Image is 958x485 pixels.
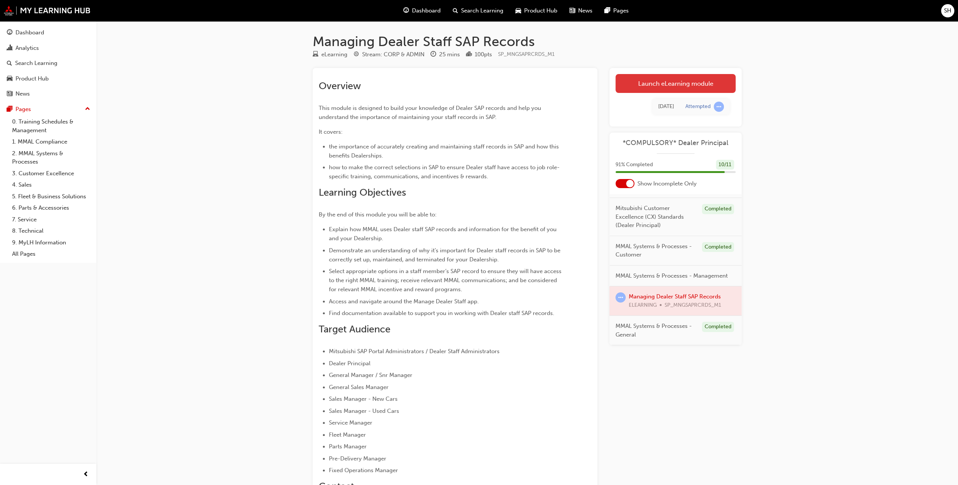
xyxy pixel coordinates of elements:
[702,322,734,332] div: Completed
[9,202,93,214] a: 6. Parts & Accessories
[3,102,93,116] button: Pages
[616,322,696,339] span: MMAL Systems & Processes - General
[447,3,509,19] a: search-iconSearch Learning
[15,105,31,114] div: Pages
[403,6,409,15] span: guage-icon
[515,6,521,15] span: car-icon
[569,6,575,15] span: news-icon
[9,214,93,226] a: 7. Service
[9,237,93,249] a: 9. MyLH Information
[637,179,697,188] span: Show Incomplete Only
[329,164,560,180] span: how to make the correct selections in SAP to ensure Dealer staff have access to job role-specific...
[15,90,30,98] div: News
[3,26,93,40] a: Dashboard
[329,298,479,305] span: Access and navigate around the Manage Dealer Staff app.
[9,136,93,148] a: 1. MMAL Compliance
[3,24,93,102] button: DashboardAnalyticsSearch LearningProduct HubNews
[329,443,367,450] span: Parts Manager
[466,51,472,58] span: podium-icon
[685,103,711,110] div: Attempted
[7,106,12,113] span: pages-icon
[944,6,951,15] span: SH
[941,4,954,17] button: SH
[329,467,398,474] span: Fixed Operations Manager
[7,91,12,97] span: news-icon
[9,179,93,191] a: 4. Sales
[15,28,44,37] div: Dashboard
[616,204,696,230] span: Mitsubishi Customer Excellence (CX) Standards (Dealer Principal)
[702,242,734,252] div: Completed
[7,29,12,36] span: guage-icon
[430,51,436,58] span: clock-icon
[9,225,93,237] a: 8. Technical
[613,6,629,15] span: Pages
[329,226,558,242] span: Explain how MMAL uses Dealer staff SAP records and information for the benefit of you and your De...
[616,161,653,169] span: 91 % Completed
[329,268,563,293] span: Select appropriate options in a staff member’s SAP record to ensure they will have access to the ...
[3,87,93,101] a: News
[362,50,424,59] div: Stream: CORP & ADMIN
[313,33,742,50] h1: Managing Dealer Staff SAP Records
[329,247,562,263] span: Demonstrate an understanding of why it’s important for Dealer staff records in SAP to be correctl...
[319,323,390,335] span: Target Audience
[605,6,610,15] span: pages-icon
[329,419,372,426] span: Service Manager
[329,143,560,159] span: the importance of accurately creating and maintaining staff records in SAP and how this benefits ...
[3,72,93,86] a: Product Hub
[15,59,57,68] div: Search Learning
[313,51,318,58] span: learningResourceType_ELEARNING-icon
[714,102,724,112] span: learningRecordVerb_ATTEMPT-icon
[319,105,543,120] span: This module is designed to build your knowledge of Dealer SAP records and help you understand the...
[563,3,599,19] a: news-iconNews
[3,56,93,70] a: Search Learning
[3,41,93,55] a: Analytics
[616,139,736,147] a: *COMPULSORY* Dealer Principal
[702,204,734,214] div: Completed
[397,3,447,19] a: guage-iconDashboard
[85,104,90,114] span: up-icon
[321,50,347,59] div: eLearning
[9,148,93,168] a: 2. MMAL Systems & Processes
[319,80,361,92] span: Overview
[7,45,12,52] span: chart-icon
[9,116,93,136] a: 0. Training Schedules & Management
[7,76,12,82] span: car-icon
[313,50,347,59] div: Type
[319,187,406,198] span: Learning Objectives
[7,60,12,67] span: search-icon
[475,50,492,59] div: 100 pts
[524,6,557,15] span: Product Hub
[329,348,500,355] span: Mitsubishi SAP Portal Administrators / Dealer Staff Administrators
[466,50,492,59] div: Points
[319,211,437,218] span: By the end of this module you will be able to:
[353,51,359,58] span: target-icon
[9,248,93,260] a: All Pages
[329,395,398,402] span: Sales Manager - New Cars
[461,6,503,15] span: Search Learning
[439,50,460,59] div: 25 mins
[716,160,734,170] div: 10 / 11
[329,408,399,414] span: Sales Manager - Used Cars
[616,242,696,259] span: MMAL Systems & Processes - Customer
[509,3,563,19] a: car-iconProduct Hub
[4,6,91,15] img: mmal
[658,102,674,111] div: Wed Aug 27 2025 09:37:13 GMT+0800 (Australian Western Standard Time)
[9,191,93,202] a: 5. Fleet & Business Solutions
[83,470,89,479] span: prev-icon
[412,6,441,15] span: Dashboard
[15,44,39,53] div: Analytics
[329,372,412,378] span: General Manager / Snr Manager
[453,6,458,15] span: search-icon
[329,384,389,391] span: General Sales Manager
[616,272,728,280] span: MMAL Systems & Processes - Management
[329,310,554,317] span: Find documentation available to support you in working with Dealer staff SAP records.
[599,3,635,19] a: pages-iconPages
[329,455,386,462] span: Pre-Delivery Manager
[430,50,460,59] div: Duration
[498,51,555,57] span: Learning resource code
[329,431,366,438] span: Fleet Manager
[578,6,592,15] span: News
[353,50,424,59] div: Stream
